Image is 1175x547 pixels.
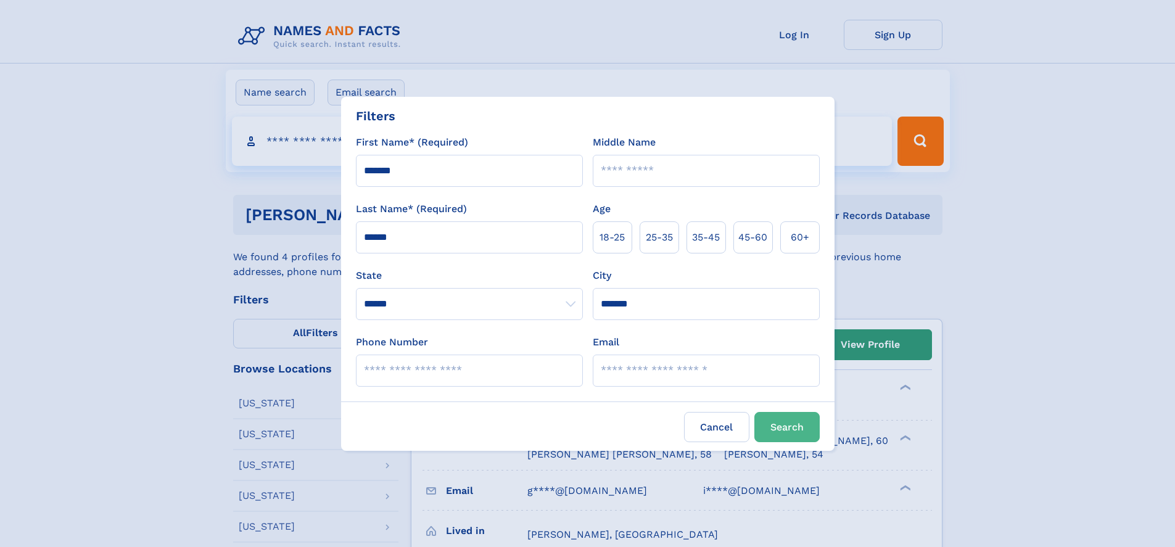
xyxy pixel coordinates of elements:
[684,412,749,442] label: Cancel
[791,230,809,245] span: 60+
[646,230,673,245] span: 25‑35
[356,268,583,283] label: State
[593,202,611,216] label: Age
[356,107,395,125] div: Filters
[593,268,611,283] label: City
[738,230,767,245] span: 45‑60
[593,335,619,350] label: Email
[754,412,820,442] button: Search
[593,135,656,150] label: Middle Name
[356,202,467,216] label: Last Name* (Required)
[692,230,720,245] span: 35‑45
[356,135,468,150] label: First Name* (Required)
[600,230,625,245] span: 18‑25
[356,335,428,350] label: Phone Number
